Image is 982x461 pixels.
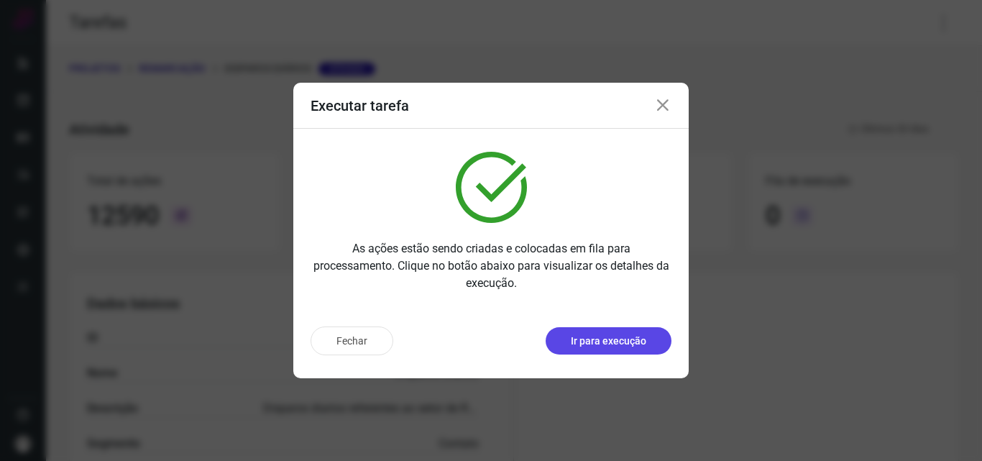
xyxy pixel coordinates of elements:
p: Ir para execução [571,334,646,349]
button: Fechar [311,327,393,355]
h3: Executar tarefa [311,97,409,114]
p: As ações estão sendo criadas e colocadas em fila para processamento. Clique no botão abaixo para ... [311,240,671,292]
img: verified.svg [456,152,527,223]
button: Ir para execução [546,327,671,355]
